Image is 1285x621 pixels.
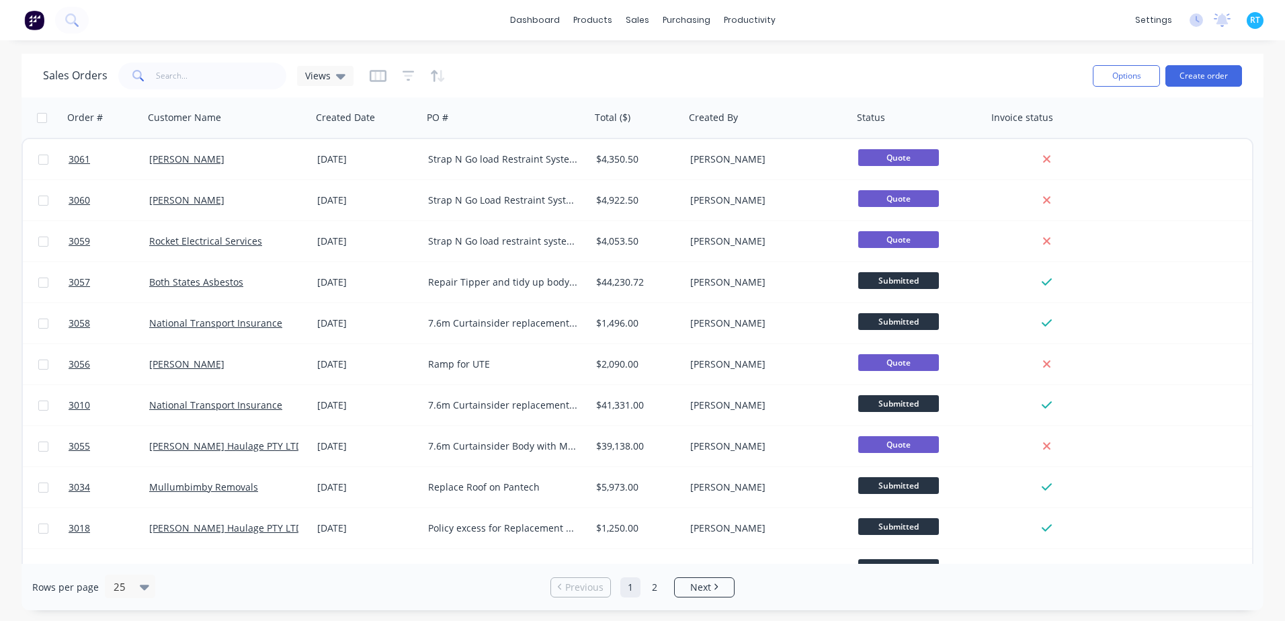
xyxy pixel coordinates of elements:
span: 3057 [69,276,90,289]
img: Factory [24,10,44,30]
a: [PERSON_NAME] [149,153,224,165]
span: Views [305,69,331,83]
div: $4,350.50 [596,153,675,166]
a: Rocket Electrical Services [149,235,262,247]
div: $41,331.00 [596,399,675,412]
span: 3010 [69,399,90,412]
div: PO # [427,111,448,124]
a: Page 1 is your current page [620,577,640,597]
a: [PERSON_NAME] Haulage PTY LTD [149,522,302,534]
div: [DATE] [317,358,417,371]
a: National Transport Insurance [149,399,282,411]
div: Strap N Go Load Restraint System for [STREET_ADDRESS] [428,563,577,576]
div: [PERSON_NAME] [690,399,839,412]
a: [PERSON_NAME] Haulage PTY LTD [149,440,302,452]
div: Invoice status [991,111,1053,124]
span: Submitted [858,272,939,289]
a: [PERSON_NAME] Haulage PTY LTD [149,563,302,575]
div: [DATE] [317,440,417,453]
div: Status [857,111,885,124]
span: Quote [858,149,939,166]
span: Quote [858,436,939,453]
span: 3059 [69,235,90,248]
div: [DATE] [317,194,417,207]
a: 3056 [69,344,149,384]
a: 3054 [69,549,149,589]
span: Quote [858,354,939,371]
h1: Sales Orders [43,69,108,82]
a: 3018 [69,508,149,548]
div: [PERSON_NAME] [690,194,839,207]
a: 3060 [69,180,149,220]
div: $2,310.00 [596,563,675,576]
div: Customer Name [148,111,221,124]
span: Submitted [858,518,939,535]
span: 3058 [69,317,90,330]
a: Page 2 [645,577,665,597]
span: Submitted [858,313,939,330]
ul: Pagination [545,577,740,597]
a: Mullumbimby Removals [149,481,258,493]
div: Strap N Go Load Restraint System for a 12 plt Curtainsider [428,194,577,207]
button: Options [1093,65,1160,87]
div: 7.6m Curtainsider replacement Claim no 537836 - 460782 [PERSON_NAME] Haulage [428,399,577,412]
a: [PERSON_NAME] [149,194,224,206]
a: National Transport Insurance [149,317,282,329]
input: Search... [156,63,287,89]
div: Total ($) [595,111,630,124]
div: sales [619,10,656,30]
a: 3057 [69,262,149,302]
div: 7.6m Curtainsider Body with Manitou provisions at the rear. [428,440,577,453]
div: [PERSON_NAME] [690,563,839,576]
div: $4,053.50 [596,235,675,248]
a: 3058 [69,303,149,343]
div: $2,090.00 [596,358,675,371]
a: [PERSON_NAME] [149,358,224,370]
span: Previous [565,581,604,594]
a: 3010 [69,385,149,425]
span: Submitted [858,477,939,494]
span: Submitted [858,559,939,576]
span: Submitted [858,395,939,412]
div: [DATE] [317,317,417,330]
div: [PERSON_NAME] [690,358,839,371]
div: 7.6m Curtainsider replacement Claim no 537836 - 460782Herb [PERSON_NAME] Haulage [428,317,577,330]
div: [DATE] [317,235,417,248]
span: Quote [858,190,939,207]
div: Ramp for UTE [428,358,577,371]
div: [PERSON_NAME] [690,153,839,166]
div: purchasing [656,10,717,30]
div: [PERSON_NAME] [690,276,839,289]
div: $39,138.00 [596,440,675,453]
div: Repair Tipper and tidy up body repair the rear [428,276,577,289]
a: 3061 [69,139,149,179]
span: Quote [858,231,939,248]
div: productivity [717,10,782,30]
div: Strap N Go load Restraint System for 10 plt curtainsider [428,153,577,166]
button: Create order [1165,65,1242,87]
div: [DATE] [317,276,417,289]
span: Rows per page [32,581,99,594]
div: $44,230.72 [596,276,675,289]
div: Order # [67,111,103,124]
a: 3034 [69,467,149,507]
div: [PERSON_NAME] [690,235,839,248]
a: 3055 [69,426,149,466]
div: Created By [689,111,738,124]
span: 3061 [69,153,90,166]
a: Both States Asbestos [149,276,243,288]
div: $1,250.00 [596,522,675,535]
span: 3034 [69,481,90,494]
div: [PERSON_NAME] [690,481,839,494]
div: [DATE] [317,563,417,576]
span: 3056 [69,358,90,371]
div: [DATE] [317,481,417,494]
div: $4,922.50 [596,194,675,207]
div: [DATE] [317,522,417,535]
span: 3060 [69,194,90,207]
div: [PERSON_NAME] [690,317,839,330]
a: 3059 [69,221,149,261]
div: Policy excess for Replacement 7.6m Curtainsider [428,522,577,535]
div: $1,496.00 [596,317,675,330]
div: [PERSON_NAME] [690,522,839,535]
